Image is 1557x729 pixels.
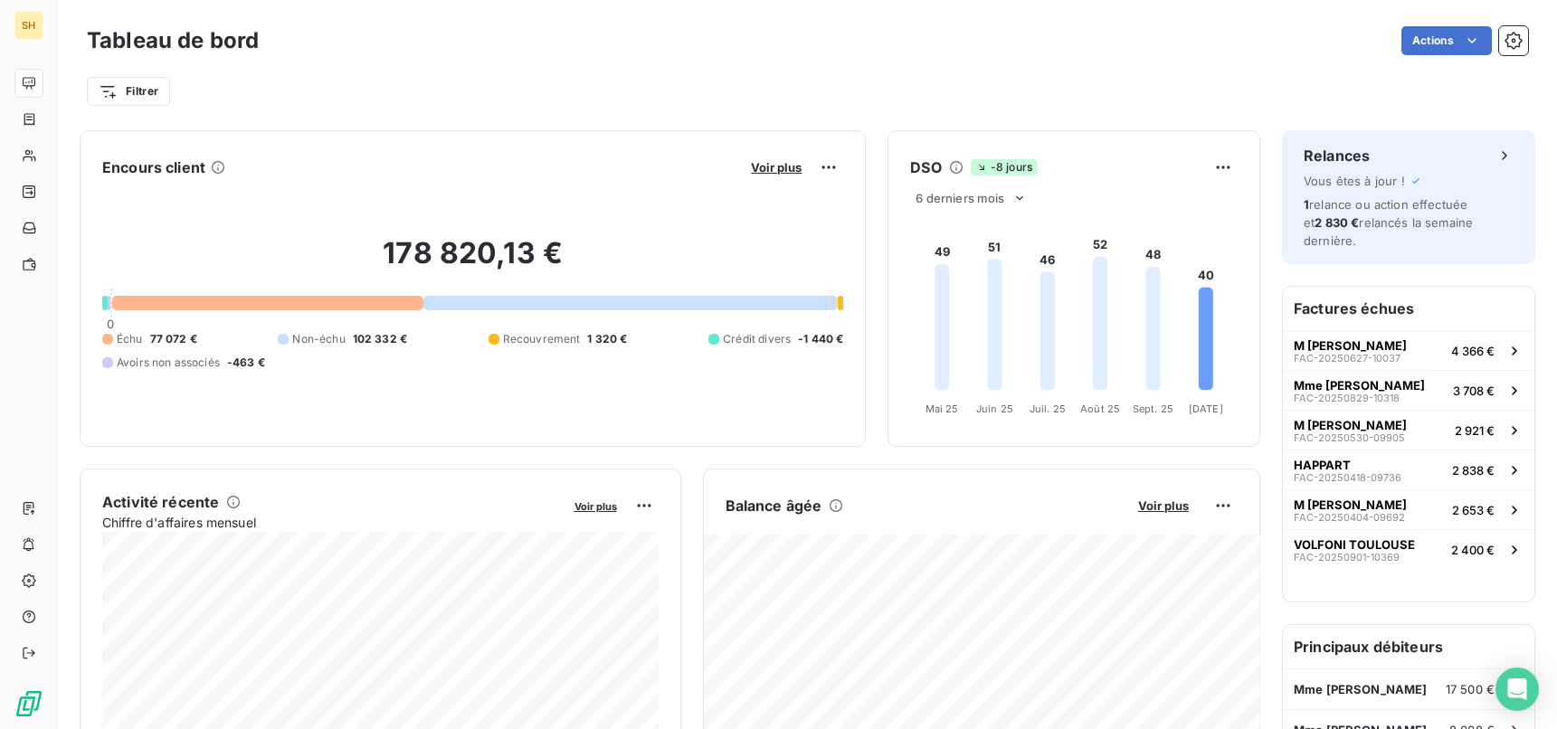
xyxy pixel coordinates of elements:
[1138,498,1189,513] span: Voir plus
[1080,402,1120,415] tspan: Août 25
[1283,489,1534,529] button: M [PERSON_NAME]FAC-20250404-096922 653 €
[1453,383,1495,398] span: 3 708 €
[1283,330,1534,370] button: M [PERSON_NAME]FAC-20250627-100374 366 €
[1304,145,1370,166] h6: Relances
[1451,543,1495,557] span: 2 400 €
[798,331,843,347] span: -1 440 €
[1294,472,1401,483] span: FAC-20250418-09736
[1283,625,1534,668] h6: Principaux débiteurs
[1283,410,1534,450] button: M [PERSON_NAME]FAC-20250530-099052 921 €
[87,77,170,106] button: Filtrer
[14,689,43,718] img: Logo LeanPay
[1294,432,1405,443] span: FAC-20250530-09905
[1315,215,1359,230] span: 2 830 €
[1294,552,1400,563] span: FAC-20250901-10369
[102,491,219,513] h6: Activité récente
[87,24,259,57] h3: Tableau de bord
[1294,378,1425,393] span: Mme [PERSON_NAME]
[1283,370,1534,410] button: Mme [PERSON_NAME]FAC-20250829-103183 708 €
[1455,423,1495,438] span: 2 921 €
[117,355,220,371] span: Avoirs non associés
[723,331,791,347] span: Crédit divers
[587,331,627,347] span: 1 320 €
[1283,287,1534,330] h6: Factures échues
[503,331,581,347] span: Recouvrement
[227,355,265,371] span: -463 €
[574,500,617,513] span: Voir plus
[910,156,941,178] h6: DSO
[1294,537,1415,552] span: VOLFONI TOULOUSE
[1304,197,1309,212] span: 1
[569,497,622,514] button: Voir plus
[1294,338,1407,353] span: M [PERSON_NAME]
[150,331,197,347] span: 77 072 €
[1283,529,1534,569] button: VOLFONI TOULOUSEFAC-20250901-103692 400 €
[1446,682,1495,696] span: 17 500 €
[1294,458,1351,472] span: HAPPART
[1304,197,1473,248] span: relance ou action effectuée et relancés la semaine dernière.
[751,160,802,175] span: Voir plus
[1294,512,1405,523] span: FAC-20250404-09692
[102,156,205,178] h6: Encours client
[1495,667,1539,711] div: Open Intercom Messenger
[916,191,1004,205] span: 6 derniers mois
[1294,393,1400,403] span: FAC-20250829-10318
[1294,418,1407,432] span: M [PERSON_NAME]
[1304,174,1405,188] span: Vous êtes à jour !
[1133,402,1173,415] tspan: Sept. 25
[1030,402,1066,415] tspan: Juil. 25
[745,159,807,175] button: Voir plus
[1452,503,1495,517] span: 2 653 €
[102,235,843,289] h2: 178 820,13 €
[1452,463,1495,478] span: 2 838 €
[14,11,43,40] div: SH
[102,513,562,532] span: Chiffre d'affaires mensuel
[1189,402,1223,415] tspan: [DATE]
[971,159,1038,175] span: -8 jours
[117,331,143,347] span: Échu
[926,402,959,415] tspan: Mai 25
[1294,682,1428,696] span: Mme [PERSON_NAME]
[1294,353,1400,364] span: FAC-20250627-10037
[1401,26,1492,55] button: Actions
[1133,497,1194,514] button: Voir plus
[1283,450,1534,489] button: HAPPARTFAC-20250418-097362 838 €
[353,331,407,347] span: 102 332 €
[292,331,345,347] span: Non-échu
[976,402,1013,415] tspan: Juin 25
[1451,344,1495,358] span: 4 366 €
[107,317,114,331] span: 0
[1294,497,1407,512] span: M [PERSON_NAME]
[726,495,822,516] h6: Balance âgée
